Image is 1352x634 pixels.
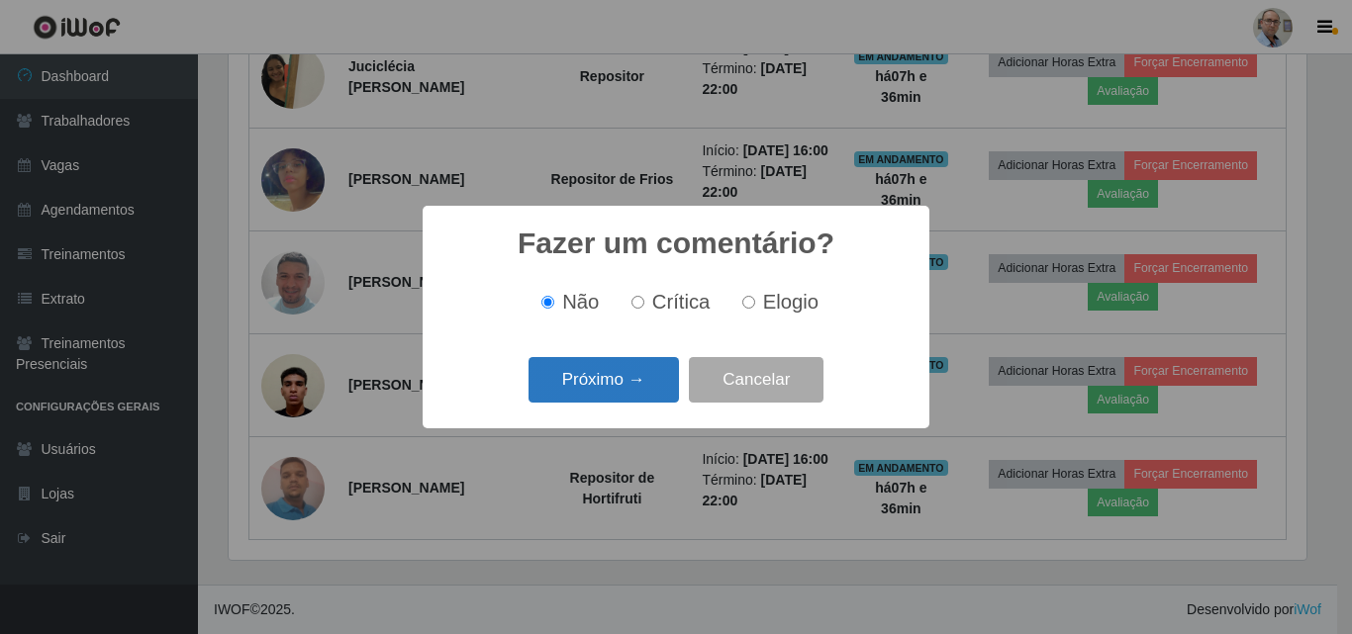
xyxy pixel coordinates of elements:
span: Crítica [652,291,711,313]
button: Próximo → [529,357,679,404]
input: Elogio [742,296,755,309]
span: Não [562,291,599,313]
h2: Fazer um comentário? [518,226,834,261]
input: Não [541,296,554,309]
button: Cancelar [689,357,823,404]
span: Elogio [763,291,819,313]
input: Crítica [631,296,644,309]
